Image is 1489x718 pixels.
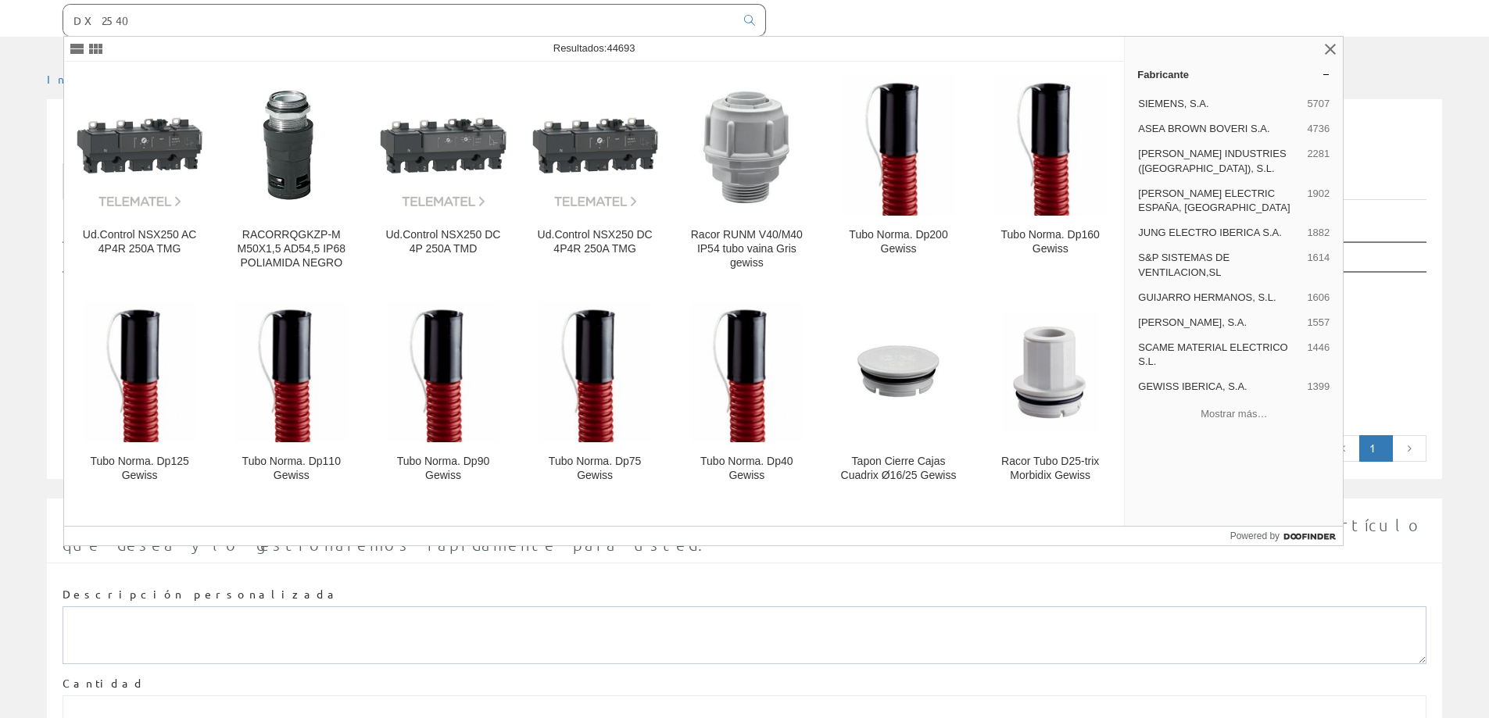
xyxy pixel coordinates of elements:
button: Mostrar más… [1131,402,1337,427]
img: Ud.Control NSX250 DC 4P 250A TMD [380,82,506,208]
div: Tubo Norma. Dp40 Gewiss [684,455,810,483]
span: GUIJARRO HERMANOS, S.L. [1138,291,1301,305]
a: Caja Quadrix 10 Entradas Gewiss [367,502,518,714]
a: Caja Quadrix 7 Entradas Gewiss [520,502,671,714]
a: Tubo Norma. Dp40 Gewiss Tubo Norma. Dp40 Gewiss [671,289,822,501]
img: Racor Tubo D25-trix Morbidix Gewiss [1003,313,1098,431]
div: Tubo Norma. Dp160 Gewiss [987,228,1113,256]
a: Powered by [1230,527,1344,545]
div: Racor Tubo D25-trix Morbidix Gewiss [987,455,1113,483]
div: Ud.Control NSX250 DC 4P4R 250A TMG [532,228,658,256]
a: Tubo Norma. Dp110 Gewiss Tubo Norma. Dp110 Gewiss [216,289,367,501]
a: Listado de artículos [63,163,301,200]
div: Tubo Norma. Dp200 Gewiss [836,228,961,256]
a: Racor Tubo D25-trix Morbidix Gewiss Racor Tubo D25-trix Morbidix Gewiss [975,289,1126,501]
img: Ud.Control NSX250 DC 4P4R 250A TMG [532,82,658,208]
img: Tubo Norma. Dp90 Gewiss [387,302,499,442]
span: SIEMENS, S.A. [1138,97,1301,111]
span: 1399 [1307,380,1330,394]
img: Caja Trix 3 Entradas Gewiss [851,526,947,645]
span: 1557 [1307,316,1330,330]
span: 1606 [1307,291,1330,305]
a: Fabricante [1125,62,1343,87]
span: SCAME MATERIAL ELECTRICO S.L. [1138,341,1301,369]
img: Caja Quadrix 4 Entradas Gewiss [699,526,794,645]
span: Resultados: [553,42,635,54]
span: 5707 [1307,97,1330,111]
span: JUNG ELECTRO IBERICA S.A. [1138,226,1301,240]
span: GEWISS IBERICA, S.A. [1138,380,1301,394]
span: 1614 [1307,251,1330,279]
span: Si no ha encontrado algún artículo en nuestro catálogo introduzca aquí la cantidad y la descripci... [63,516,1423,554]
label: Mostrar [63,214,199,238]
img: Tubo Norma. Dp160 Gewiss [994,75,1107,216]
span: [PERSON_NAME], S.A. [1138,316,1301,330]
img: Tubo Norma. Dp125 Gewiss [84,302,196,442]
span: 44693 [607,42,635,54]
img: Tubo Norma. Dp110 Gewiss [235,302,348,442]
div: Racor RUNM V40/M40 IP54 tubo vaina Gris gewiss [684,228,810,270]
img: Ud.Control NSX250 AC 4P4R 250A TMG [77,82,202,208]
div: Tapon Cierre Cajas Cuadrix Ø16/25 Gewiss [836,455,961,483]
span: [PERSON_NAME] ELECTRIC ESPAÑA, [GEOGRAPHIC_DATA] [1138,187,1301,215]
div: Ud.Control NSX250 AC 4P4R 250A TMG [77,228,202,256]
label: Descripción personalizada [63,587,340,602]
a: Inicio [47,72,113,86]
img: Racor Tubo D16-trix Morbidix Gewiss [244,526,339,645]
a: Página actual [1359,435,1393,462]
a: Racor Giratorio Recto M40 Gewiss (5) [975,502,1126,714]
img: Tubo Norma. Dp40 Gewiss [690,302,803,442]
span: 1446 [1307,341,1330,369]
input: Buscar ... [63,5,735,36]
div: Tubo Norma. Dp110 Gewiss [228,455,354,483]
a: Racor RUNM V40/M40 IP54 tubo vaina Gris gewiss Racor RUNM V40/M40 IP54 tubo vaina Gris gewiss [671,63,822,288]
a: Caja Quadrix 4 Entradas Gewiss [671,502,822,714]
div: Tubo Norma. Dp125 Gewiss [77,455,202,483]
a: Ud.Control NSX250 DC 4P4R 250A TMG Ud.Control NSX250 DC 4P4R 250A TMG [520,63,671,288]
span: Powered by [1230,529,1280,543]
a: Tubo Norma. Dp125 Gewiss Tubo Norma. Dp125 Gewiss [64,289,215,501]
span: 4736 [1307,122,1330,136]
img: Racor RUNM V40/M40 IP54 tubo vaina Gris gewiss [699,86,794,205]
div: Tubo Norma. Dp90 Gewiss [380,455,506,483]
label: Cantidad [63,676,145,691]
a: Tubo Norma. Dp160 Gewiss Tubo Norma. Dp160 Gewiss [975,63,1126,288]
div: Ud.Control NSX250 DC 4P 250A TMD [380,228,506,256]
a: RACORRQGKZP-M M50X1,5 AD54,5 IP68 POLIAMIDA NEGRO RACORRQGKZP-M M50X1,5 AD54,5 IP68 POLIAMIDA NEGRO [216,63,367,288]
a: Ud.Control NSX250 AC 4P4R 250A TMG Ud.Control NSX250 AC 4P4R 250A TMG [64,63,215,288]
img: RACORRQGKZP-M M50X1,5 AD54,5 IP68 POLIAMIDA NEGRO [228,82,354,208]
img: Tapon Cierre Cajas Cuadrix Ø16/25 Gewiss [851,313,947,431]
a: Tapon Cierre Cajas Cuadrix Ø16/25 Gewiss Tapon Cierre Cajas Cuadrix Ø16/25 Gewiss [823,289,974,501]
a: Tubo Norma. Dp75 Gewiss Tubo Norma. Dp75 Gewiss [520,289,671,501]
span: 1902 [1307,187,1330,215]
img: Caja Quadrix 10 Entradas Gewiss [396,526,491,645]
a: Página siguiente [1392,435,1426,462]
span: 2281 [1307,147,1330,175]
div: Mostrando página 1 de 1 [63,434,617,455]
a: Racor Tubo D20-trix Morbidix Gewiss [64,502,215,714]
a: Racor Tubo D16-trix Morbidix Gewiss [216,502,367,714]
span: ASEA BROWN BOVERI S.A. [1138,122,1301,136]
img: Racor Giratorio Recto M40 Gewiss (5) [1003,526,1098,645]
img: Caja Quadrix 7 Entradas Gewiss [547,526,642,645]
div: RACORRQGKZP-M M50X1,5 AD54,5 IP68 POLIAMIDA NEGRO [228,228,354,270]
a: Tubo Norma. Dp200 Gewiss Tubo Norma. Dp200 Gewiss [823,63,974,288]
span: S&P SISTEMAS DE VENTILACION,SL [1138,251,1301,279]
span: 1882 [1307,226,1330,240]
a: Ud.Control NSX250 DC 4P 250A TMD Ud.Control NSX250 DC 4P 250A TMD [367,63,518,288]
a: Caja Trix 3 Entradas Gewiss [823,502,974,714]
img: Racor Tubo D20-trix Morbidix Gewiss [92,526,188,645]
img: Tubo Norma. Dp75 Gewiss [539,302,651,442]
a: Tubo Norma. Dp90 Gewiss Tubo Norma. Dp90 Gewiss [367,289,518,501]
h1: DX25725 [63,124,1426,155]
span: [PERSON_NAME] INDUSTRIES ([GEOGRAPHIC_DATA]), S.L. [1138,147,1301,175]
div: Tubo Norma. Dp75 Gewiss [532,455,658,483]
img: Tubo Norma. Dp200 Gewiss [843,75,955,216]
